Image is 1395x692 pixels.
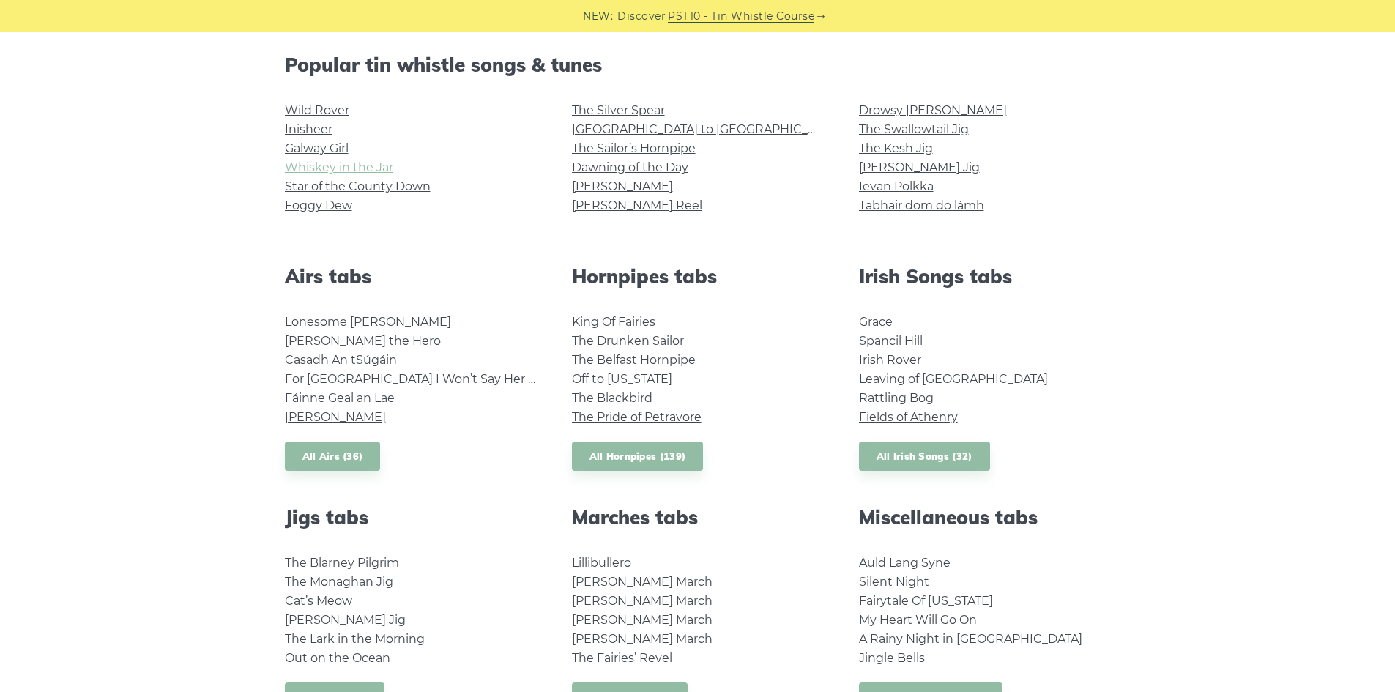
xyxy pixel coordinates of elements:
[285,575,393,589] a: The Monaghan Jig
[859,141,933,155] a: The Kesh Jig
[617,8,666,25] span: Discover
[859,334,923,348] a: Spancil Hill
[285,141,349,155] a: Galway Girl
[859,594,993,608] a: Fairytale Of [US_STATE]
[859,160,980,174] a: [PERSON_NAME] Jig
[859,372,1048,386] a: Leaving of [GEOGRAPHIC_DATA]
[572,265,824,288] h2: Hornpipes tabs
[572,141,696,155] a: The Sailor’s Hornpipe
[572,575,713,589] a: [PERSON_NAME] March
[859,556,951,570] a: Auld Lang Syne
[572,506,824,529] h2: Marches tabs
[572,594,713,608] a: [PERSON_NAME] March
[285,391,395,405] a: Fáinne Geal an Lae
[572,613,713,627] a: [PERSON_NAME] March
[572,103,665,117] a: The Silver Spear
[285,103,349,117] a: Wild Rover
[572,651,672,665] a: The Fairies’ Revel
[572,353,696,367] a: The Belfast Hornpipe
[859,179,934,193] a: Ievan Polkka
[572,334,684,348] a: The Drunken Sailor
[583,8,613,25] span: NEW:
[859,410,958,424] a: Fields of Athenry
[285,122,332,136] a: Inisheer
[285,315,451,329] a: Lonesome [PERSON_NAME]
[572,198,702,212] a: [PERSON_NAME] Reel
[285,334,441,348] a: [PERSON_NAME] the Hero
[859,122,969,136] a: The Swallowtail Jig
[285,410,386,424] a: [PERSON_NAME]
[285,651,390,665] a: Out on the Ocean
[285,556,399,570] a: The Blarney Pilgrim
[572,372,672,386] a: Off to [US_STATE]
[572,160,688,174] a: Dawning of the Day
[859,651,925,665] a: Jingle Bells
[285,198,352,212] a: Foggy Dew
[668,8,814,25] a: PST10 - Tin Whistle Course
[572,315,655,329] a: King Of Fairies
[859,198,984,212] a: Tabhair dom do lámh
[285,160,393,174] a: Whiskey in the Jar
[285,53,1111,76] h2: Popular tin whistle songs & tunes
[572,179,673,193] a: [PERSON_NAME]
[859,391,934,405] a: Rattling Bog
[859,632,1082,646] a: A Rainy Night in [GEOGRAPHIC_DATA]
[285,372,564,386] a: For [GEOGRAPHIC_DATA] I Won’t Say Her Name
[859,442,990,472] a: All Irish Songs (32)
[572,122,842,136] a: [GEOGRAPHIC_DATA] to [GEOGRAPHIC_DATA]
[859,315,893,329] a: Grace
[285,613,406,627] a: [PERSON_NAME] Jig
[285,506,537,529] h2: Jigs tabs
[859,353,921,367] a: Irish Rover
[285,632,425,646] a: The Lark in the Morning
[859,613,977,627] a: My Heart Will Go On
[285,265,537,288] h2: Airs tabs
[859,506,1111,529] h2: Miscellaneous tabs
[859,103,1007,117] a: Drowsy [PERSON_NAME]
[285,594,352,608] a: Cat’s Meow
[285,179,431,193] a: Star of the County Down
[859,265,1111,288] h2: Irish Songs tabs
[285,353,397,367] a: Casadh An tSúgáin
[572,391,652,405] a: The Blackbird
[572,632,713,646] a: [PERSON_NAME] March
[859,575,929,589] a: Silent Night
[285,442,381,472] a: All Airs (36)
[572,410,702,424] a: The Pride of Petravore
[572,442,704,472] a: All Hornpipes (139)
[572,556,631,570] a: Lillibullero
